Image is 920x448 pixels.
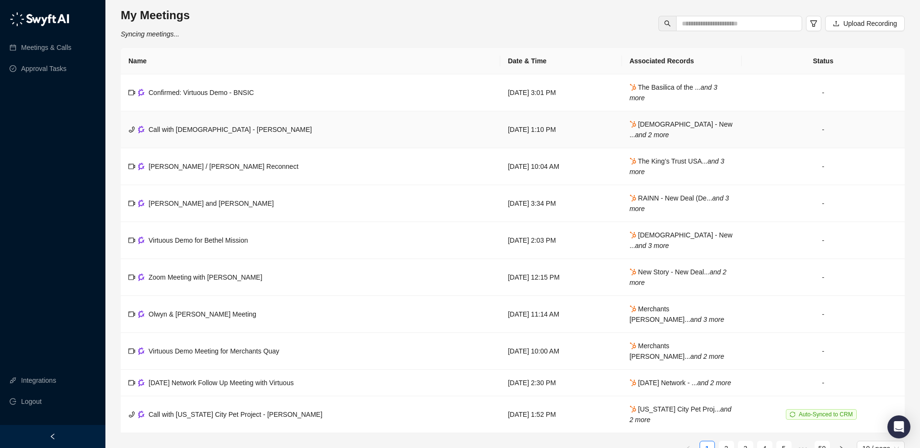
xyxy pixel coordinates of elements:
td: [DATE] 1:52 PM [500,396,622,433]
h3: My Meetings [121,8,190,23]
td: [DATE] 2:03 PM [500,222,622,259]
span: Auto-Synced to CRM [799,411,853,418]
span: The King’s Trust USA... [630,157,724,176]
span: video-camera [128,163,135,170]
span: [DEMOGRAPHIC_DATA] - New ... [630,231,733,249]
span: phone [128,411,135,418]
td: - [742,185,905,222]
td: [DATE] 12:15 PM [500,259,622,296]
td: [DATE] 10:04 AM [500,148,622,185]
span: Olwyn & [PERSON_NAME] Meeting [149,310,256,318]
td: [DATE] 3:01 PM [500,74,622,111]
i: and 3 more [630,194,729,212]
span: filter [810,20,817,27]
img: gong-Dwh8HbPa.png [138,310,145,318]
i: and 2 more [635,131,669,139]
button: Upload Recording [825,16,905,31]
img: gong-Dwh8HbPa.png [138,379,145,386]
th: Status [742,48,905,74]
span: New Story - New Deal... [630,268,726,286]
i: and 2 more [690,353,724,360]
span: phone [128,126,135,133]
img: gong-Dwh8HbPa.png [138,126,145,133]
i: and 2 more [697,379,731,387]
span: The Basilica of the ... [630,83,717,102]
span: [US_STATE] City Pet Proj... [630,405,732,424]
span: video-camera [128,89,135,96]
span: [DEMOGRAPHIC_DATA] - New ... [630,120,733,139]
img: gong-Dwh8HbPa.png [138,89,145,96]
span: logout [10,398,16,405]
span: Merchants [PERSON_NAME]... [630,342,724,360]
td: - [742,333,905,370]
i: and 2 more [630,405,732,424]
a: Integrations [21,371,56,390]
th: Associated Records [622,48,742,74]
span: video-camera [128,348,135,354]
i: and 3 more [690,316,724,323]
span: Call with [US_STATE] City Pet Project - [PERSON_NAME] [149,411,322,418]
i: Syncing meetings... [121,30,179,38]
span: RAINN - New Deal (De... [630,194,729,212]
img: gong-Dwh8HbPa.png [138,273,145,281]
td: [DATE] 10:00 AM [500,333,622,370]
td: [DATE] 1:10 PM [500,111,622,148]
span: Logout [21,392,42,411]
span: left [49,433,56,440]
span: sync [790,412,795,417]
img: gong-Dwh8HbPa.png [138,200,145,207]
i: and 3 more [635,242,669,249]
a: Approval Tasks [21,59,67,78]
div: Open Intercom Messenger [887,415,910,438]
img: gong-Dwh8HbPa.png [138,163,145,170]
td: - [742,222,905,259]
td: [DATE] 3:34 PM [500,185,622,222]
td: - [742,370,905,396]
a: Meetings & Calls [21,38,71,57]
td: - [742,148,905,185]
span: Call with [DEMOGRAPHIC_DATA] - [PERSON_NAME] [149,126,312,133]
span: [DATE] Network - ... [630,379,731,387]
span: upload [833,20,839,27]
td: - [742,259,905,296]
td: [DATE] 11:14 AM [500,296,622,333]
span: [PERSON_NAME] and [PERSON_NAME] [149,200,274,207]
td: - [742,74,905,111]
span: video-camera [128,311,135,318]
td: - [742,111,905,148]
span: Zoom Meeting with [PERSON_NAME] [149,273,262,281]
td: [DATE] 2:30 PM [500,370,622,396]
i: and 3 more [630,83,717,102]
span: Virtuous Demo Meeting for Merchants Quay [149,347,279,355]
td: - [742,296,905,333]
span: video-camera [128,274,135,281]
img: logo-05li4sbe.png [10,12,69,26]
span: video-camera [128,237,135,244]
span: Confirmed: Virtuous Demo - BNSIC [149,89,254,96]
i: and 2 more [630,268,726,286]
span: Virtuous Demo for Bethel Mission [149,236,248,244]
span: [DATE] Network Follow Up Meeting with Virtuous [149,379,294,387]
img: gong-Dwh8HbPa.png [138,411,145,418]
span: video-camera [128,200,135,207]
th: Name [121,48,500,74]
i: and 3 more [630,157,724,176]
img: gong-Dwh8HbPa.png [138,236,145,244]
span: Merchants [PERSON_NAME]... [630,305,724,323]
span: video-camera [128,379,135,386]
span: Upload Recording [843,18,897,29]
span: [PERSON_NAME] / [PERSON_NAME] Reconnect [149,163,299,170]
th: Date & Time [500,48,622,74]
span: search [664,20,671,27]
img: gong-Dwh8HbPa.png [138,347,145,354]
